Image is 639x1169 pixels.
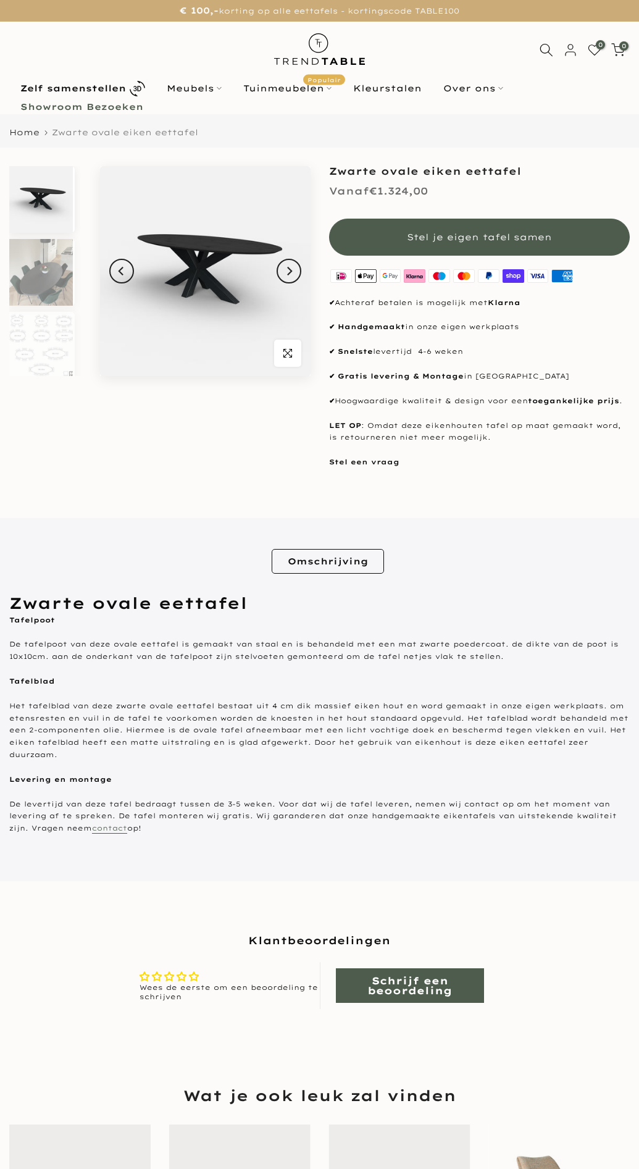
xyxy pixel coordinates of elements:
[9,700,630,761] p: Het tafelblad van deze zwarte ovale eettafel bestaat uit 4 cm dik massief eiken hout en word gema...
[407,232,552,243] span: Stel je eigen tafel samen
[329,268,354,285] img: ideal
[9,639,630,663] p: De tafelpoot van deze ovale eettafel is gemaakt van staal en is behandeld met een mat zwarte poed...
[452,268,477,285] img: master
[329,219,630,256] button: Stel je eigen tafel samen
[20,84,126,93] b: Zelf samenstellen
[20,103,143,111] b: Showroom Bezoeken
[15,3,624,19] p: korting op alle eettafels - kortingscode TABLE100
[619,41,629,51] span: 0
[596,40,605,49] span: 0
[329,395,630,408] p: Hoogwaardige kwaliteit & design voor een .
[427,268,452,285] img: maestro
[109,259,134,283] button: Previous
[550,268,575,285] img: american express
[476,268,501,285] img: paypal
[588,43,601,57] a: 0
[528,396,619,405] strong: toegankelijke prijs
[329,166,630,176] h1: Zwarte ovale eiken eettafel
[338,322,405,331] strong: Handgemaakt
[338,347,373,356] strong: Snelste
[329,372,335,380] strong: ✔
[9,677,54,685] strong: Tafelblad
[329,346,630,358] p: levertijd 4-6 weken
[329,182,428,200] div: €1.324,00
[303,75,345,85] span: Populair
[9,775,112,784] strong: Levering en montage
[329,458,399,466] a: Stel een vraag
[9,798,630,835] p: De levertijd van deze tafel bedraagt tussen de 3-5 weken. Voor dat wij de tafel leveren, nemen wi...
[329,297,630,309] p: Achteraf betalen is mogelijk met
[329,421,361,430] strong: LET OP
[1,1106,63,1168] iframe: toggle-frame
[353,268,378,285] img: apple pay
[336,968,484,1003] a: Schrijf een beoordeling
[156,81,232,96] a: Meubels
[329,322,335,331] strong: ✔
[140,983,320,1002] div: Wees de eerste om een beoordeling te schrijven
[180,5,219,16] strong: € 100,-
[9,616,55,624] strong: Tafelpoot
[9,99,154,114] a: Showroom Bezoeken
[329,420,630,445] p: : Omdat deze eikenhouten tafel op maat gemaakt word, is retourneren niet meer mogelijk.
[329,371,630,383] p: in [GEOGRAPHIC_DATA]
[183,1085,456,1106] span: Wat je ook leuk zal vinden
[342,81,432,96] a: Kleurstalen
[9,78,156,99] a: Zelf samenstellen
[92,824,127,834] a: contact
[329,396,335,405] strong: ✔
[52,127,198,137] span: Zwarte ovale eiken eettafel
[9,128,40,136] a: Home
[432,81,514,96] a: Over ons
[272,549,384,574] a: Omschrijving
[277,259,301,283] button: Next
[232,81,342,96] a: TuinmeubelenPopulair
[378,268,403,285] img: google pay
[329,298,335,307] strong: ✔
[329,185,369,197] span: Vanaf
[403,268,427,285] img: klarna
[501,268,525,285] img: shopify pay
[488,298,520,307] strong: Klarna
[525,268,550,285] img: visa
[265,22,374,77] img: trend-table
[338,372,464,380] strong: Gratis levering & Montage
[611,43,625,57] a: 0
[19,933,620,947] h2: Klantbeoordelingen
[329,347,335,356] strong: ✔
[9,592,630,614] h2: Zwarte ovale eettafel
[329,321,630,333] p: in onze eigen werkplaats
